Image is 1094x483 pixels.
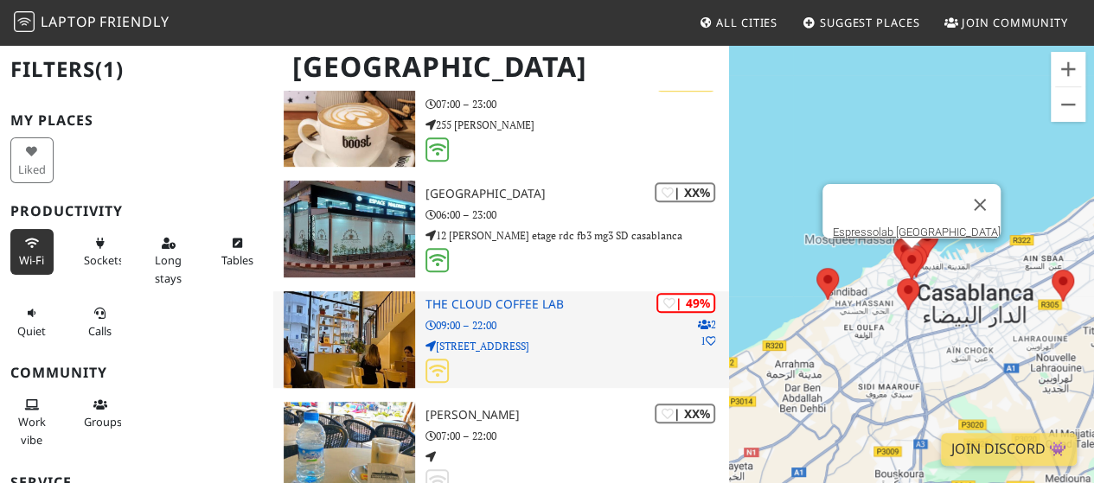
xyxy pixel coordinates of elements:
[425,317,729,334] p: 09:00 – 22:00
[697,316,715,349] p: 2 1
[656,293,715,313] div: | 49%
[284,291,415,388] img: THE CLOUD COFFEE LAB
[10,112,263,129] h3: My Places
[18,414,46,447] span: People working
[84,414,122,429] span: Group tables
[820,15,920,30] span: Suggest Places
[833,226,1001,238] a: Espressolab [GEOGRAPHIC_DATA]
[88,323,112,339] span: Video/audio calls
[692,7,784,38] a: All Cities
[425,408,729,423] h3: [PERSON_NAME]
[14,11,35,32] img: LaptopFriendly
[655,182,715,202] div: | XX%
[425,207,729,223] p: 06:00 – 23:00
[147,229,190,292] button: Long stays
[716,15,777,30] span: All Cities
[273,70,729,167] a: Café BOOST COFFEE GHANDI | 69% Café BOOST COFFEE GHANDI 07:00 – 23:00 255 [PERSON_NAME]
[79,229,122,275] button: Sockets
[1051,87,1085,122] button: Zoom arrière
[10,365,263,381] h3: Community
[1051,52,1085,86] button: Zoom avant
[99,12,169,31] span: Friendly
[17,323,46,339] span: Quiet
[425,187,729,201] h3: [GEOGRAPHIC_DATA]
[284,70,415,167] img: Café BOOST COFFEE GHANDI
[273,291,729,388] a: THE CLOUD COFFEE LAB | 49% 21 THE CLOUD COFFEE LAB 09:00 – 22:00 [STREET_ADDRESS]
[796,7,927,38] a: Suggest Places
[10,229,54,275] button: Wi-Fi
[284,181,415,277] img: Espace maldives
[84,252,124,268] span: Power sockets
[10,299,54,345] button: Quiet
[937,7,1075,38] a: Join Community
[425,338,729,354] p: [STREET_ADDRESS]
[425,428,729,444] p: 07:00 – 22:00
[655,404,715,423] div: | XX%
[95,54,124,83] span: (1)
[41,12,97,31] span: Laptop
[425,297,729,312] h3: THE CLOUD COFFEE LAB
[79,391,122,436] button: Groups
[10,203,263,219] h3: Productivity
[215,229,259,275] button: Tables
[278,43,726,91] h1: [GEOGRAPHIC_DATA]
[19,252,44,268] span: Stable Wi-Fi
[79,299,122,345] button: Calls
[10,43,263,96] h2: Filters
[962,15,1068,30] span: Join Community
[959,184,1001,226] button: Fermer
[425,117,729,133] p: 255 [PERSON_NAME]
[155,252,182,285] span: Long stays
[221,252,253,268] span: Work-friendly tables
[10,391,54,454] button: Work vibe
[273,181,729,277] a: Espace maldives | XX% [GEOGRAPHIC_DATA] 06:00 – 23:00 12 [PERSON_NAME] etage rdc fb3 mg3 SD casab...
[14,8,170,38] a: LaptopFriendly LaptopFriendly
[425,227,729,244] p: 12 [PERSON_NAME] etage rdc fb3 mg3 SD casablanca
